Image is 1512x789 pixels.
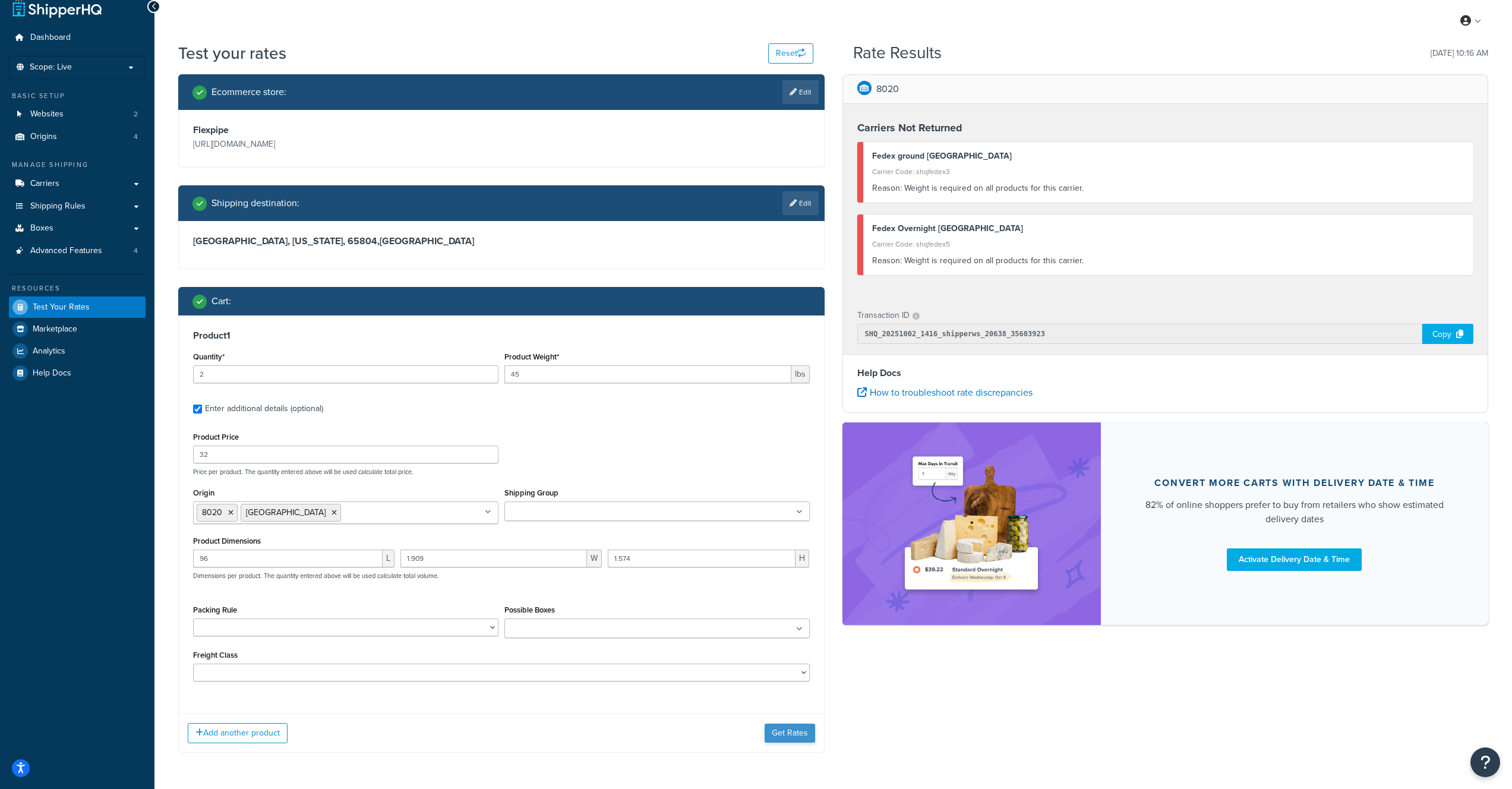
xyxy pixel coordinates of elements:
span: [GEOGRAPHIC_DATA] [246,506,326,519]
span: L [383,550,394,567]
span: Websites [30,109,64,119]
div: Basic Setup [9,91,146,101]
button: Get Rates [765,724,815,743]
span: Test Your Rates [33,302,90,313]
p: Transaction ID [857,307,910,324]
a: Dashboard [9,27,146,49]
span: H [796,550,809,567]
a: Websites2 [9,103,146,125]
span: W [587,550,602,567]
label: Shipping Group [504,488,558,497]
a: Origins4 [9,126,146,148]
span: Boxes [30,223,53,233]
span: Carriers [30,179,59,189]
span: 2 [134,109,138,119]
div: Enter additional details (optional) [205,400,323,417]
span: Origins [30,132,57,142]
div: Weight is required on all products for this carrier. [872,253,1465,269]
span: 8020 [202,506,222,519]
strong: Carriers Not Returned [857,120,962,135]
label: Product Weight* [504,352,559,361]
h3: Flexpipe [193,124,498,136]
label: Possible Boxes [504,605,555,614]
button: Open Resource Center [1470,747,1500,777]
div: 82% of online shoppers prefer to buy from retailers who show estimated delivery dates [1129,498,1460,526]
a: How to troubleshoot rate discrepancies [857,386,1033,399]
div: Manage Shipping [9,160,146,170]
span: Marketplace [33,324,77,334]
h2: Cart : [212,296,231,307]
span: Reason: [872,254,902,267]
h3: Product 1 [193,330,810,342]
span: Scope: Live [30,62,72,72]
span: Analytics [33,346,65,356]
h2: Shipping destination : [212,198,299,209]
a: Marketplace [9,318,146,340]
p: [DATE] 10:16 AM [1431,45,1488,62]
span: Shipping Rules [30,201,86,212]
img: feature-image-ddt-36eae7f7280da8017bfb280eaccd9c446f90b1fe08728e4019434db127062ab4.png [897,440,1046,607]
a: Test Your Rates [9,296,146,318]
h1: Test your rates [178,42,286,65]
a: Analytics [9,340,146,362]
input: 0.00 [504,365,791,383]
h2: Ecommerce store : [212,87,286,97]
p: [URL][DOMAIN_NAME] [193,136,498,153]
div: Carrier Code: shqfedex5 [872,236,1465,253]
label: Freight Class [193,651,238,659]
label: Product Dimensions [193,536,261,545]
label: Product Price [193,433,239,441]
span: Help Docs [33,368,71,378]
span: lbs [791,365,810,383]
p: 8020 [876,81,899,97]
div: Copy [1422,324,1473,344]
button: Reset [768,43,813,64]
input: Enter additional details (optional) [193,405,202,414]
p: Dimensions per product. The quantity entered above will be used calculate total volume. [190,572,439,580]
div: Weight is required on all products for this carrier. [872,180,1465,197]
a: Boxes [9,217,146,239]
span: Advanced Features [30,246,102,256]
label: Origin [193,488,214,497]
div: Resources [9,283,146,293]
span: 4 [134,246,138,256]
li: Websites [9,103,146,125]
a: Advanced Features4 [9,240,146,262]
label: Quantity* [193,352,225,361]
a: Edit [782,191,819,215]
a: Help Docs [9,362,146,384]
span: 4 [134,132,138,142]
a: Carriers [9,173,146,195]
a: Activate Delivery Date & Time [1227,548,1362,571]
div: Carrier Code: shqfedex3 [872,163,1465,180]
div: Fedex Overnight [GEOGRAPHIC_DATA] [872,220,1465,237]
button: Add another product [188,723,288,743]
h4: Help Docs [857,366,1474,380]
h2: Rate Results [853,44,942,62]
a: Shipping Rules [9,195,146,217]
li: Advanced Features [9,240,146,262]
div: Convert more carts with delivery date & time [1154,477,1434,489]
a: Edit [782,80,819,104]
span: Reason: [872,182,902,194]
span: Dashboard [30,33,71,43]
h3: [GEOGRAPHIC_DATA], [US_STATE], 65804 , [GEOGRAPHIC_DATA] [193,235,810,247]
label: Packing Rule [193,605,237,614]
div: Fedex ground [GEOGRAPHIC_DATA] [872,148,1465,165]
li: Origins [9,126,146,148]
input: 0 [193,365,498,383]
p: Price per product. The quantity entered above will be used calculate total price. [190,468,813,476]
